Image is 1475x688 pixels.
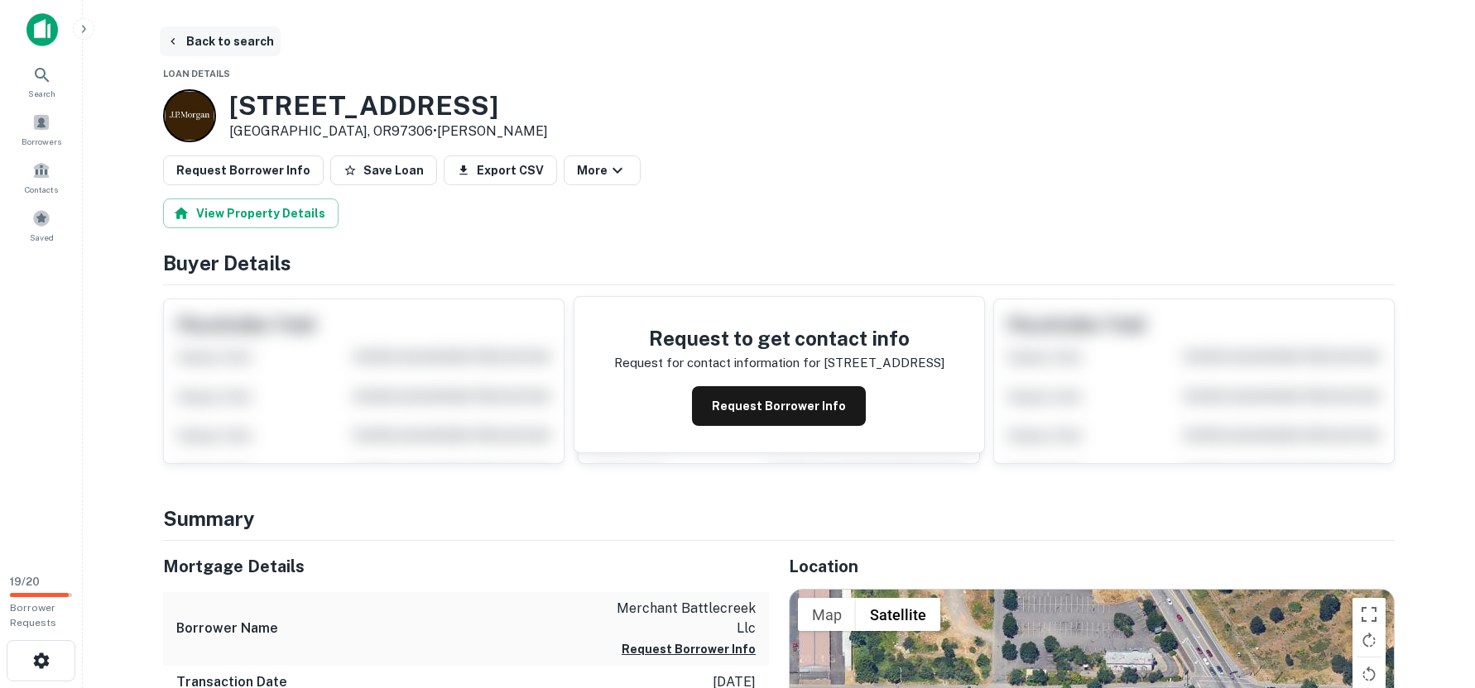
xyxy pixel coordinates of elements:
[444,155,557,185] button: Export CSV
[22,135,61,148] span: Borrowers
[692,386,866,426] button: Request Borrower Info
[10,602,56,628] span: Borrower Requests
[607,599,756,638] p: merchant battlecreek llc
[789,554,1395,579] h5: Location
[622,639,756,659] button: Request Borrower Info
[614,323,944,353] h4: Request to get contact info
[798,598,856,631] button: Show street map
[163,504,1395,533] h4: Summary
[163,69,230,79] span: Loan Details
[30,231,54,244] span: Saved
[229,90,548,122] h3: [STREET_ADDRESS]
[1392,556,1475,635] iframe: Chat Widget
[163,155,324,185] button: Request Borrower Info
[26,13,58,46] img: capitalize-icon.png
[5,203,78,247] a: Saved
[28,87,55,100] span: Search
[10,576,40,588] span: 19 / 20
[160,26,281,56] button: Back to search
[176,619,278,638] h6: Borrower Name
[5,155,78,199] a: Contacts
[25,183,58,196] span: Contacts
[614,353,820,373] p: Request for contact information for
[229,122,548,141] p: [GEOGRAPHIC_DATA], OR97306 •
[824,353,944,373] p: [STREET_ADDRESS]
[437,123,548,139] a: [PERSON_NAME]
[856,598,940,631] button: Show satellite imagery
[1352,623,1386,657] button: Rotate map clockwise
[163,248,1395,278] h4: Buyer Details
[5,59,78,103] a: Search
[330,155,437,185] button: Save Loan
[5,107,78,151] a: Borrowers
[564,155,641,185] button: More
[163,198,339,228] button: View Property Details
[163,554,769,579] h5: Mortgage Details
[1352,598,1386,631] button: Toggle fullscreen view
